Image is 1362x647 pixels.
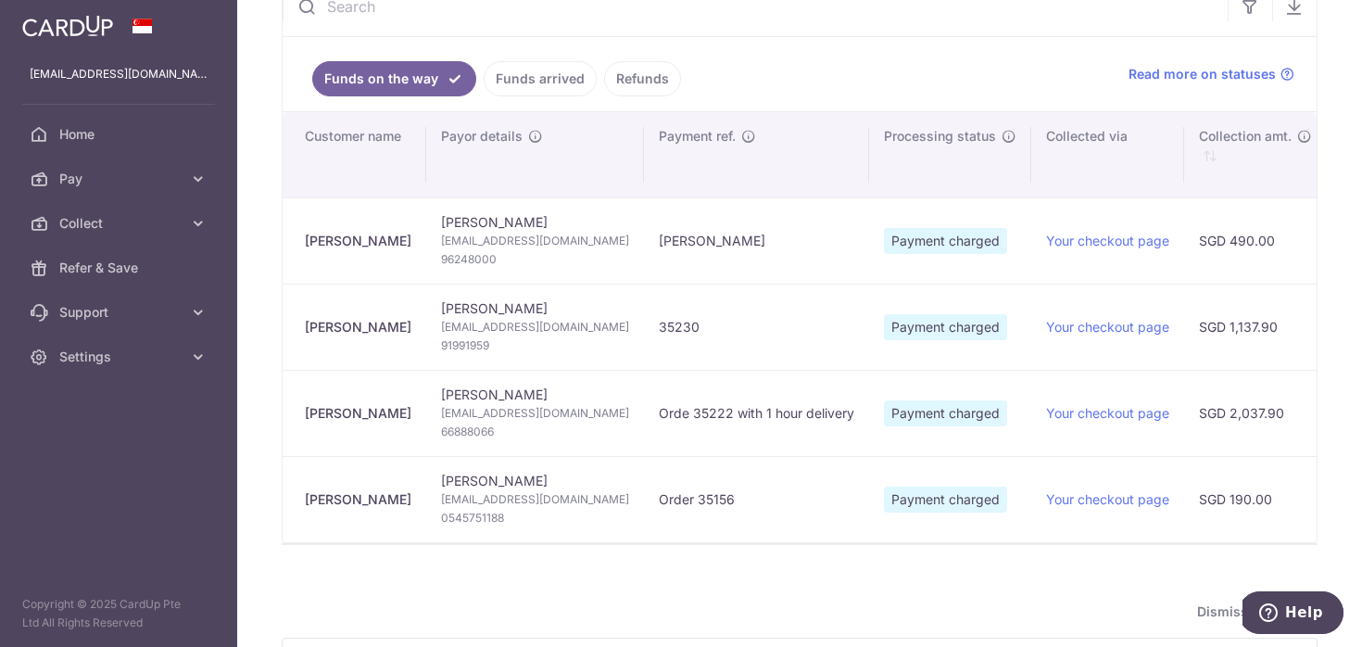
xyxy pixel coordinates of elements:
td: SGD 1,137.90 [1184,284,1323,370]
a: Funds on the way [312,61,476,96]
a: Your checkout page [1046,319,1169,335]
iframe: Opens a widget where you can find more information [1242,591,1343,638]
span: Payment charged [884,228,1007,254]
span: Payment charged [884,400,1007,426]
th: Customer name [283,112,426,197]
a: Funds arrived [484,61,597,96]
span: 96248000 [441,250,629,269]
span: Payment charged [884,487,1007,513]
span: Help [43,13,81,30]
td: Orde 35222 with 1 hour delivery [644,370,869,456]
span: Payment charged [884,314,1007,340]
span: Support [59,303,182,322]
th: Processing status [869,112,1031,197]
div: [PERSON_NAME] [305,318,411,336]
div: [PERSON_NAME] [305,490,411,509]
a: Your checkout page [1046,405,1169,421]
img: CardUp [22,15,113,37]
td: SGD 2,037.90 [1184,370,1323,456]
span: Processing status [884,127,996,146]
th: Payor details [426,112,644,197]
td: Order 35156 [644,456,869,542]
div: [PERSON_NAME] [305,232,411,250]
th: Collection amt. : activate to sort column ascending [1184,112,1323,197]
a: Your checkout page [1046,491,1169,507]
p: [EMAIL_ADDRESS][DOMAIN_NAME] [30,65,208,83]
span: Collection amt. [1199,127,1292,146]
td: SGD 190.00 [1184,456,1323,542]
a: Refunds [604,61,681,96]
a: Your checkout page [1046,233,1169,248]
a: Read more on statuses [1129,65,1294,83]
span: Collect [59,214,182,233]
td: [PERSON_NAME] [426,197,644,284]
span: Refer & Save [59,259,182,277]
span: [EMAIL_ADDRESS][DOMAIN_NAME] [441,404,629,423]
span: Payment ref. [659,127,736,146]
td: [PERSON_NAME] [426,284,644,370]
div: [PERSON_NAME] [305,404,411,423]
td: [PERSON_NAME] [426,456,644,542]
th: Payment ref. [644,112,869,197]
span: Dismiss guide [1197,601,1310,623]
span: Settings [59,348,182,366]
td: SGD 490.00 [1184,197,1323,284]
th: Collected via [1031,112,1184,197]
span: [EMAIL_ADDRESS][DOMAIN_NAME] [441,318,629,336]
span: Payor details [441,127,523,146]
span: [EMAIL_ADDRESS][DOMAIN_NAME] [441,490,629,509]
span: 91991959 [441,336,629,355]
span: Home [59,125,182,144]
span: 66888066 [441,423,629,441]
td: [PERSON_NAME] [644,197,869,284]
span: [EMAIL_ADDRESS][DOMAIN_NAME] [441,232,629,250]
span: 0545751188 [441,509,629,527]
td: 35230 [644,284,869,370]
td: [PERSON_NAME] [426,370,644,456]
span: Pay [59,170,182,188]
span: Read more on statuses [1129,65,1276,83]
